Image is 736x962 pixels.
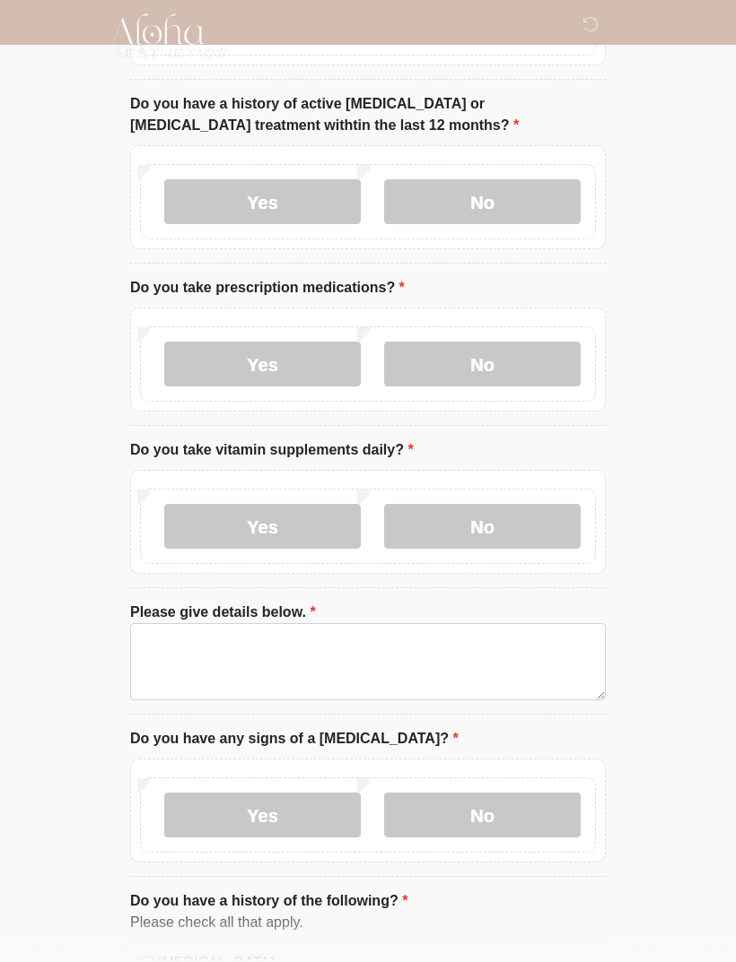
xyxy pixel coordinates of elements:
[384,179,581,224] label: No
[164,793,361,837] label: Yes
[130,439,414,461] label: Do you take vitamin supplements daily?
[384,793,581,837] label: No
[130,93,606,136] label: Do you have a history of active [MEDICAL_DATA] or [MEDICAL_DATA] treatment withtin the last 12 mo...
[164,504,361,549] label: Yes
[384,342,581,386] label: No
[164,179,361,224] label: Yes
[130,912,606,933] div: Please check all that apply.
[130,728,459,750] label: Do you have any signs of a [MEDICAL_DATA]?
[164,342,361,386] label: Yes
[130,277,405,299] label: Do you take prescription medications?
[130,890,407,912] label: Do you have a history of the following?
[384,504,581,549] label: No
[112,13,226,58] img: Aloha Aesthetics Logo
[130,602,316,623] label: Please give details below.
